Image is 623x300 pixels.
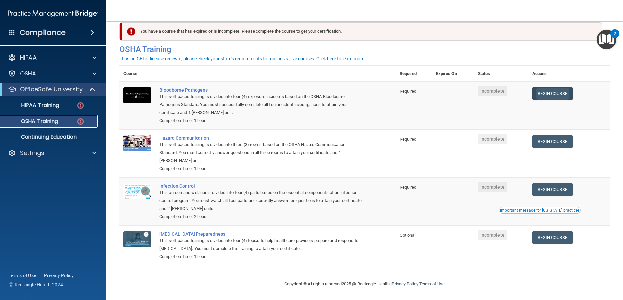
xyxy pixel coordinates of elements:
[478,230,507,240] span: Incomplete
[419,281,445,286] a: Terms of Use
[119,45,610,54] h4: OSHA Training
[159,93,363,117] div: This self-paced training is divided into four (4) exposure incidents based on the OSHA Bloodborne...
[500,208,580,212] div: Important message for [US_STATE] practices
[532,231,573,244] a: Begin Course
[9,272,36,279] a: Terms of Use
[508,253,615,279] iframe: Drift Widget Chat Controller
[244,274,485,295] div: Copyright © All rights reserved 2025 @ Rectangle Health | |
[119,55,367,62] button: If using CE for license renewal, please check your state's requirements for online vs. live cours...
[474,66,528,82] th: Status
[532,183,573,196] a: Begin Course
[44,272,74,279] a: Privacy Policy
[159,165,363,173] div: Completion Time: 1 hour
[20,28,66,37] h4: Compliance
[159,189,363,213] div: This on-demand webinar is divided into four (4) parts based on the essential components of an inf...
[122,22,602,41] div: You have a course that has expired or is incomplete. Please complete the course to get your certi...
[8,7,98,20] img: PMB logo
[9,281,63,288] span: Ⓒ Rectangle Health 2024
[159,135,363,141] a: Hazard Communication
[159,213,363,221] div: Completion Time: 2 hours
[8,149,96,157] a: Settings
[478,86,507,96] span: Incomplete
[400,233,416,238] span: Optional
[76,101,85,110] img: danger-circle.6113f641.png
[159,183,363,189] a: Infection Control
[20,85,83,93] p: OfficeSafe University
[159,141,363,165] div: This self-paced training is divided into three (3) rooms based on the OSHA Hazard Communication S...
[400,89,417,94] span: Required
[4,134,95,140] p: Continuing Education
[8,54,96,62] a: HIPAA
[120,56,366,61] div: If using CE for license renewal, please check your state's requirements for online vs. live cours...
[614,34,616,42] div: 2
[432,66,474,82] th: Expires On
[20,54,37,62] p: HIPAA
[127,27,135,36] img: exclamation-circle-solid-danger.72ef9ffc.png
[159,237,363,253] div: This self-paced training is divided into four (4) topics to help healthcare providers prepare and...
[159,253,363,261] div: Completion Time: 1 hour
[76,117,85,125] img: danger-circle.6113f641.png
[8,70,96,77] a: OSHA
[396,66,432,82] th: Required
[159,231,363,237] a: [MEDICAL_DATA] Preparedness
[478,182,507,192] span: Incomplete
[400,185,417,190] span: Required
[597,30,616,49] button: Open Resource Center, 2 new notifications
[532,135,573,148] a: Begin Course
[20,149,44,157] p: Settings
[392,281,418,286] a: Privacy Policy
[4,102,59,109] p: HIPAA Training
[159,87,363,93] a: Bloodborne Pathogens
[20,70,36,77] p: OSHA
[119,66,155,82] th: Course
[499,207,581,214] button: Read this if you are a dental practitioner in the state of CA
[528,66,610,82] th: Actions
[4,118,58,125] p: OSHA Training
[8,85,96,93] a: OfficeSafe University
[478,134,507,144] span: Incomplete
[400,137,417,142] span: Required
[159,117,363,125] div: Completion Time: 1 hour
[532,87,573,100] a: Begin Course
